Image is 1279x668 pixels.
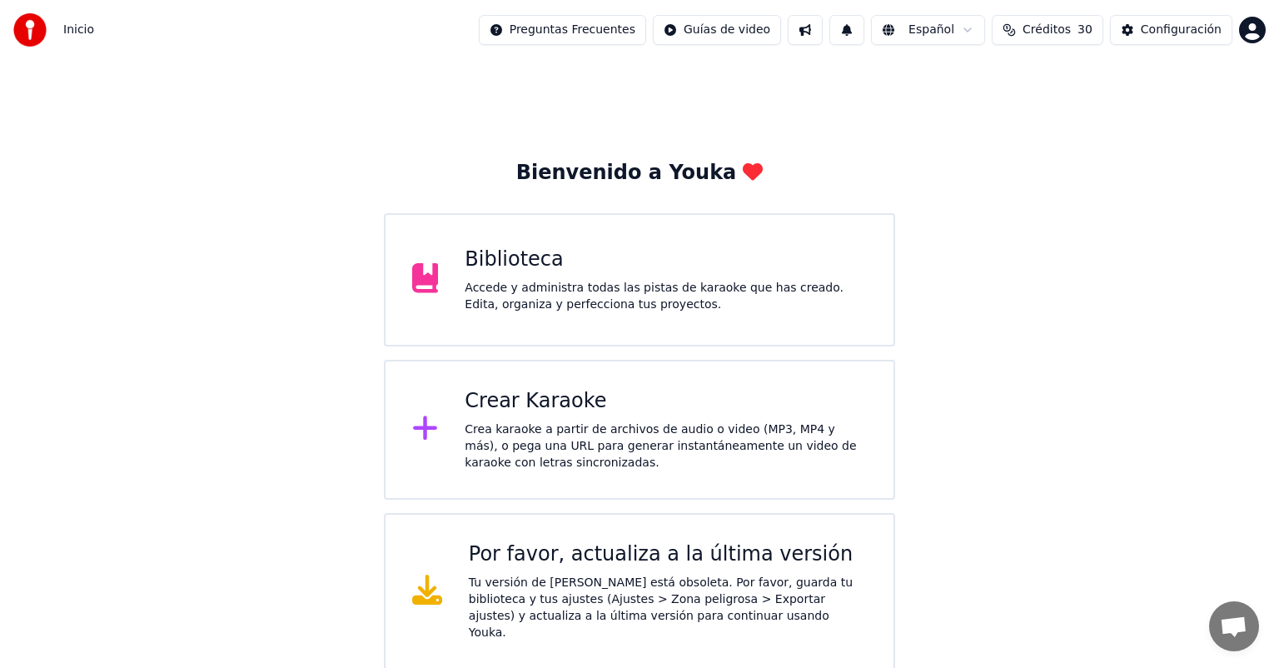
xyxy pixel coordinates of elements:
div: Crear Karaoke [465,388,867,415]
div: Por favor, actualiza a la última versión [469,541,867,568]
div: Bienvenido a Youka [516,160,764,187]
nav: breadcrumb [63,22,94,38]
div: Configuración [1141,22,1222,38]
div: Crea karaoke a partir de archivos de audio o video (MP3, MP4 y más), o pega una URL para generar ... [465,421,867,471]
img: youka [13,13,47,47]
button: Créditos30 [992,15,1103,45]
button: Configuración [1110,15,1232,45]
div: Chat abierto [1209,601,1259,651]
span: Inicio [63,22,94,38]
span: 30 [1077,22,1092,38]
div: Accede y administra todas las pistas de karaoke que has creado. Edita, organiza y perfecciona tus... [465,280,867,313]
span: Créditos [1023,22,1071,38]
button: Preguntas Frecuentes [479,15,646,45]
button: Guías de video [653,15,781,45]
div: Tu versión de [PERSON_NAME] está obsoleta. Por favor, guarda tu biblioteca y tus ajustes (Ajustes... [469,575,867,641]
div: Biblioteca [465,247,867,273]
